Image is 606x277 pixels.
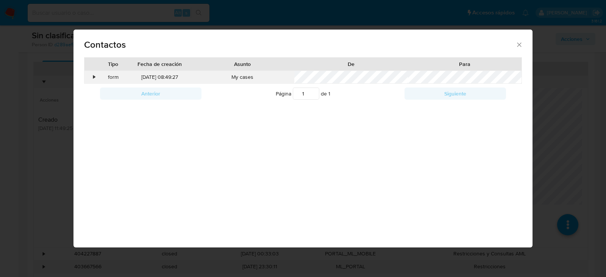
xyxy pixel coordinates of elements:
div: Asunto [196,60,289,68]
span: Contactos [84,40,515,49]
div: Tipo [103,60,123,68]
div: [DATE] 08:49:27 [129,71,191,84]
div: Fecha de creación [134,60,186,68]
button: Anterior [100,88,201,100]
div: • [94,74,95,81]
div: form [98,71,129,84]
button: close [515,41,522,48]
span: 1 [328,90,330,97]
span: Página de [276,88,330,100]
div: My cases [191,71,294,84]
button: Siguiente [405,88,506,100]
div: De [300,60,403,68]
div: Para [413,60,516,68]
